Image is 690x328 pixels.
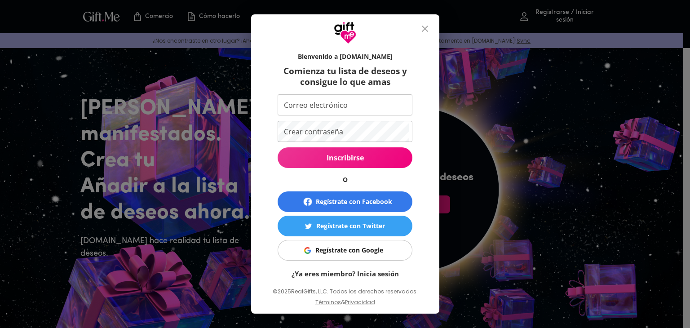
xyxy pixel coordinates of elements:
button: cerca [414,18,436,40]
img: Logotipo de GiftMe [334,22,356,44]
button: Regístrate con GoogleRegístrate con Google [278,240,412,261]
font: RealGifts, LLC. Todos los derechos reservados. [291,288,418,295]
img: Regístrate con Google [304,247,311,254]
a: Privacidad [345,298,375,306]
font: & [341,298,345,306]
font: Regístrate con Twitter [316,222,385,230]
a: ¿Ya eres miembro? Inicia sesión [292,269,399,278]
button: Inscribirse [278,147,412,168]
button: Regístrate con Facebook [278,191,412,212]
button: Regístrate con TwitterRegístrate con Twitter [278,216,412,236]
font: Regístrate con Facebook [316,197,392,206]
font: Comienza tu lista de deseos y consigue lo que amas [283,65,407,88]
img: Regístrate con Twitter [305,223,312,230]
font: 2025 [278,288,291,295]
font: © [273,288,278,295]
font: Bienvenido a [DOMAIN_NAME] [298,52,393,61]
a: Términos [315,298,341,306]
font: O [343,175,348,184]
font: Inscribirse [327,153,364,163]
font: Regístrate con Google [315,246,383,254]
